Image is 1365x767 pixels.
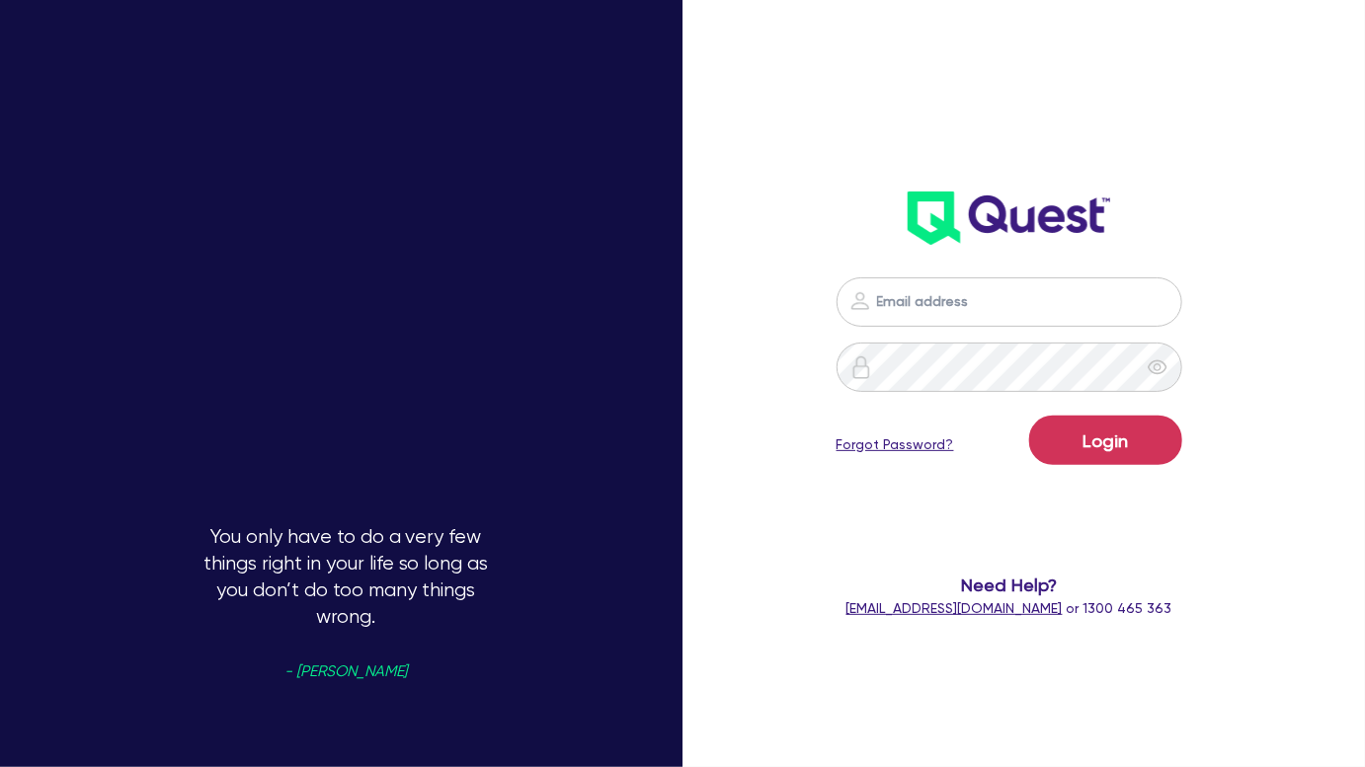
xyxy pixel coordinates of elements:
span: eye [1148,357,1167,377]
a: [EMAIL_ADDRESS][DOMAIN_NAME] [846,600,1063,616]
span: - [PERSON_NAME] [284,664,408,679]
img: icon-password [849,355,873,379]
img: wH2k97JdezQIQAAAABJRU5ErkJggg== [908,192,1110,245]
span: or 1300 465 363 [846,600,1172,616]
span: Need Help? [836,572,1183,598]
a: Forgot Password? [837,434,954,455]
img: icon-password [848,289,872,313]
input: Email address [837,277,1182,327]
button: Login [1029,416,1182,465]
